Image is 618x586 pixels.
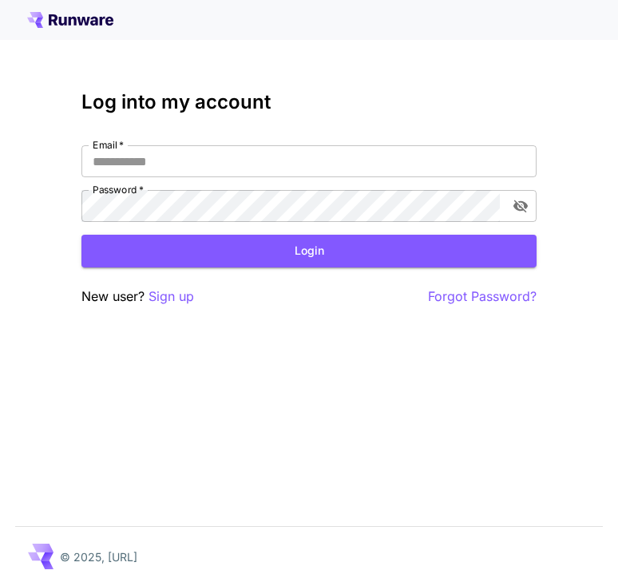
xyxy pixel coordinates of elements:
[428,287,537,307] button: Forgot Password?
[81,287,194,307] p: New user?
[81,91,537,113] h3: Log into my account
[60,548,137,565] p: © 2025, [URL]
[81,235,537,267] button: Login
[506,192,535,220] button: toggle password visibility
[149,287,194,307] button: Sign up
[93,183,144,196] label: Password
[93,138,124,152] label: Email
